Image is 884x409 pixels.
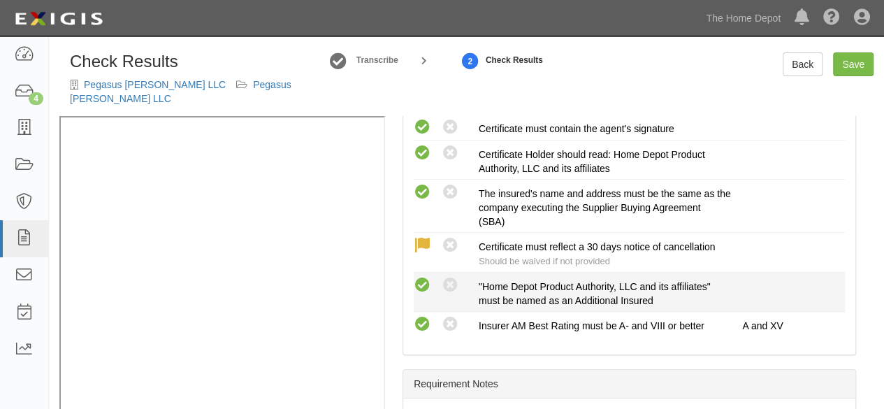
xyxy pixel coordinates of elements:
i: Non-Compliant [442,119,459,136]
i: Waived: waived per client [414,237,431,254]
i: Compliant [414,277,431,294]
img: logo-5460c22ac91f19d4615b14bd174203de0afe785f0fc80cf4dbbc73dc1793850b.png [10,6,107,31]
p: A and XV [742,319,807,333]
div: 4 [29,92,43,105]
i: Compliant [414,184,431,201]
i: Non-Compliant [442,184,459,201]
small: Transcribe [356,55,398,65]
a: The Home Depot [699,4,788,32]
i: Non-Compliant [442,145,459,162]
i: Compliant [414,119,431,136]
a: Save [833,52,874,76]
a: 2 [460,45,481,76]
span: Certificate must reflect a 30 days notice of cancellation [479,241,716,252]
span: Certificate must contain the agent's signature [479,123,674,134]
a: Pegasus [PERSON_NAME] LLC [84,79,226,90]
span: Certificate Holder should read: Home Depot Product Authority, LLC and its affiliates [479,149,705,174]
span: Should be waived if not provided [479,256,610,266]
a: Edit Document [328,45,349,76]
i: This compliance result is calculated automatically and cannot be changed [442,316,459,333]
a: Back [783,52,823,76]
i: Compliant [414,145,431,162]
a: Transcribe [354,54,398,65]
small: Check Results [486,55,543,65]
h1: Check Results [70,52,317,71]
div: Requirement Notes [403,370,855,399]
span: The insured's name and address must be the same as the company executing the Supplier Buying Agre... [479,188,731,227]
i: Non-Compliant [442,277,459,294]
span: "Home Depot Product Authority, LLC and its affiliates" must be named as an Additional Insured [479,281,711,306]
i: This compliance result is calculated automatically and cannot be changed [414,316,431,333]
span: Insurer AM Best Rating must be A- and VIII or better [479,320,704,331]
i: Non-Compliant [442,237,459,254]
i: Help Center - Complianz [823,10,840,27]
strong: 2 [460,53,481,70]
